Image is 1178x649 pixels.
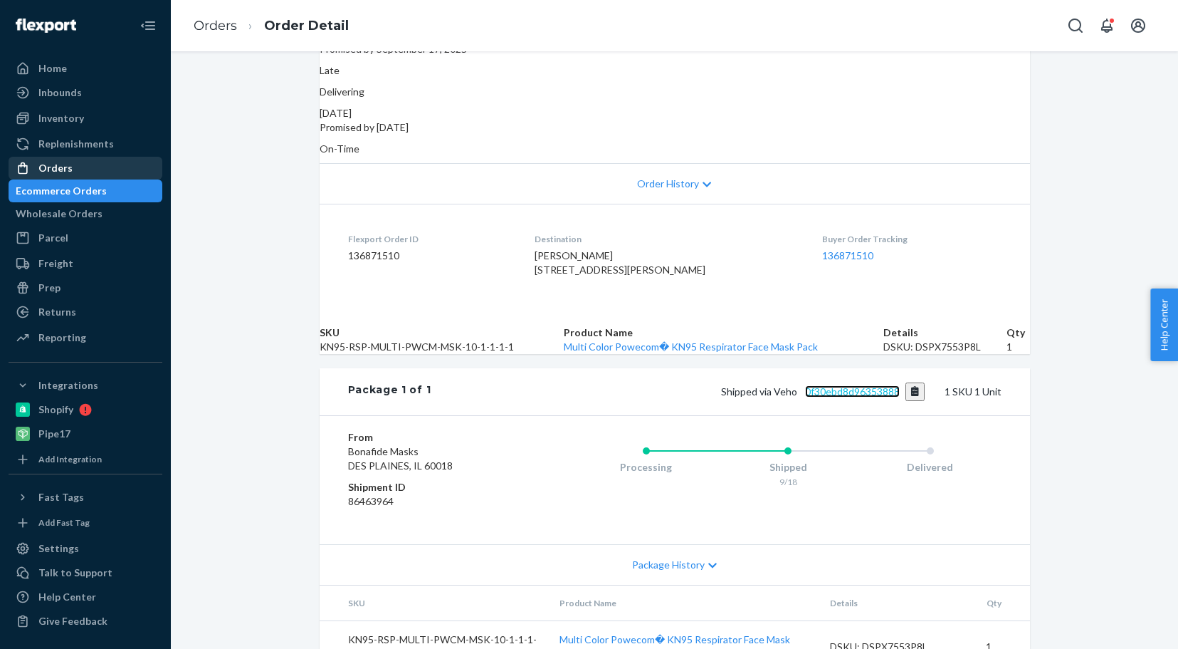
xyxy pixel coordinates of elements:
[9,514,162,531] a: Add Fast Tag
[38,516,90,529] div: Add Fast Tag
[9,202,162,225] a: Wholesale Orders
[194,18,237,33] a: Orders
[1124,11,1152,40] button: Open account menu
[38,256,73,271] div: Freight
[9,537,162,560] a: Settings
[9,157,162,180] a: Orders
[320,142,1030,156] p: On-Time
[431,383,1001,401] div: 1 SKU 1 Unit
[320,340,564,354] td: KN95-RSP-MULTI-PWCM-MSK-10-1-1-1-1
[320,120,1030,135] p: Promised by [DATE]
[1150,289,1178,361] button: Help Center
[721,385,925,398] span: Shipped via Veho
[16,184,107,198] div: Ecommerce Orders
[1006,326,1030,340] th: Qty
[320,326,564,340] th: SKU
[38,331,86,345] div: Reporting
[575,460,717,474] div: Processing
[1061,11,1090,40] button: Open Search Box
[819,586,975,621] th: Details
[9,422,162,445] a: Pipe17
[9,561,162,584] a: Talk to Support
[38,137,114,151] div: Replenishments
[9,586,162,608] a: Help Center
[637,177,699,191] span: Order History
[16,207,102,221] div: Wholesale Orders
[822,233,1001,245] dt: Buyer Order Tracking
[264,18,349,33] a: Order Detail
[9,276,162,299] a: Prep
[9,301,162,323] a: Returns
[9,81,162,104] a: Inbounds
[9,398,162,421] a: Shopify
[38,453,102,465] div: Add Integration
[535,249,705,276] span: [PERSON_NAME] [STREET_ADDRESS][PERSON_NAME]
[38,427,70,441] div: Pipe17
[348,249,512,263] dd: 136871510
[9,133,162,155] a: Replenishments
[1093,11,1121,40] button: Open notifications
[9,486,162,509] button: Fast Tags
[348,383,431,401] div: Package 1 of 1
[182,5,360,47] ol: breadcrumbs
[38,231,68,245] div: Parcel
[9,227,162,249] a: Parcel
[38,281,61,295] div: Prep
[883,326,1006,340] th: Details
[320,85,1030,99] p: Delivering
[632,558,705,572] span: Package History
[38,614,107,628] div: Give Feedback
[9,326,162,349] a: Reporting
[134,11,162,40] button: Close Navigation
[9,252,162,275] a: Freight
[717,460,859,474] div: Shipped
[564,341,818,353] a: Multi Color Powecom� KN95 Respirator Face Mask Pack
[38,403,73,417] div: Shopify
[9,374,162,397] button: Integrations
[9,451,162,468] a: Add Integration
[564,326,883,340] th: Product Name
[38,490,84,504] div: Fast Tags
[905,383,925,401] button: Copy tracking number
[38,61,67,76] div: Home
[717,476,859,488] div: 9/18
[9,57,162,80] a: Home
[38,378,98,393] div: Integrations
[9,610,162,633] button: Give Feedback
[320,63,1030,78] p: Late
[38,590,96,604] div: Help Center
[348,480,518,494] dt: Shipment ID
[38,111,84,125] div: Inventory
[883,340,1006,354] div: DSKU: DSPX7553P8L
[348,494,518,509] dd: 86463964
[974,586,1029,621] th: Qty
[348,430,518,445] dt: From
[548,586,819,621] th: Product Name
[320,586,549,621] th: SKU
[38,305,76,319] div: Returns
[348,233,512,245] dt: Flexport Order ID
[9,107,162,130] a: Inventory
[38,566,112,580] div: Talk to Support
[38,85,82,100] div: Inbounds
[1006,340,1030,354] td: 1
[348,445,453,472] span: Bonafide Masks DES PLAINES, IL 60018
[535,233,799,245] dt: Destination
[16,19,76,33] img: Flexport logo
[805,385,900,398] a: 0f30ebd8d96353888
[38,161,73,175] div: Orders
[38,541,79,556] div: Settings
[822,249,873,261] a: 136871510
[859,460,1001,474] div: Delivered
[320,106,1030,120] div: [DATE]
[9,180,162,202] a: Ecommerce Orders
